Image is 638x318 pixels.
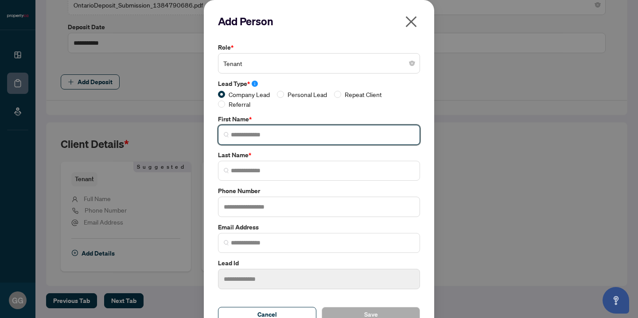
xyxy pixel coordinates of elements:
[218,222,420,232] label: Email Address
[218,186,420,196] label: Phone Number
[603,287,629,314] button: Open asap
[218,114,420,124] label: First Name
[218,43,420,52] label: Role
[404,15,418,29] span: close
[223,55,415,72] span: Tenant
[409,61,415,66] span: close-circle
[225,89,273,99] span: Company Lead
[218,258,420,268] label: Lead Id
[341,89,385,99] span: Repeat Client
[218,79,420,89] label: Lead Type
[218,14,420,28] h2: Add Person
[225,99,254,109] span: Referral
[252,81,258,87] span: info-circle
[224,240,229,245] img: search_icon
[224,132,229,137] img: search_icon
[224,168,229,173] img: search_icon
[218,150,420,160] label: Last Name
[284,89,331,99] span: Personal Lead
